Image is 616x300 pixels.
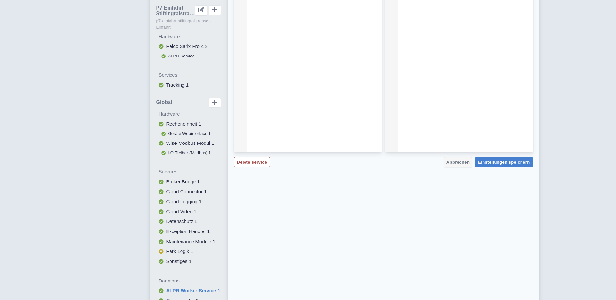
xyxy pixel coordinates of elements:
label: Daemons [159,277,221,285]
button: Datenschutz 1 [156,217,221,227]
span: Maintenance Module 1 [166,239,216,244]
button: Einstellungen speichern [475,157,533,167]
button: Geräte Webinterface 1 [156,129,221,138]
button: Abbrechen [444,157,472,167]
button: Cloud Logging 1 [156,197,221,207]
span: Geräte Webinterface 1 [168,131,211,136]
label: Hardware [159,33,221,41]
span: Park Logik 1 [166,248,193,254]
button: Cloud Connector 1 [156,187,221,197]
span: Cloud Video 1 [166,209,197,214]
button: Pelco Sarix Pro 4 2 [156,42,221,52]
label: Hardware [159,110,221,118]
button: Exception Handler 1 [156,227,221,237]
span: Wise Modbus Modul 1 [166,140,214,146]
span: Datenschutz 1 [166,219,197,224]
button: Delete service [234,157,270,167]
label: Services [159,168,221,176]
span: Cloud Logging 1 [166,199,202,204]
span: ALPR Service 1 [168,54,198,58]
span: Pelco Sarix Pro 4 2 [166,44,208,49]
button: Park Logik 1 [156,246,221,256]
button: I/O Treiber (Modbus) 1 [156,148,221,157]
span: ALPR Worker Service 1 [166,288,220,293]
span: Sonstiges 1 [166,258,192,264]
span: I/O Treiber (Modbus) 1 [168,150,211,155]
button: ALPR Service 1 [156,52,221,61]
span: Tracking 1 [166,82,189,88]
span: Exception Handler 1 [166,229,210,234]
span: Recheneinheit 1 [166,121,201,127]
span: Broker Bridge 1 [166,179,200,184]
button: Wise Modbus Modul 1 [156,138,221,148]
span: Cloud Connector 1 [166,189,207,194]
button: Cloud Video 1 [156,207,221,217]
button: Sonstiges 1 [156,256,221,267]
span: Abbrechen [446,160,470,165]
span: Delete service [237,160,267,165]
small: p7-einfahrt-stiftingtalstrasse - Einfahrt [156,18,221,31]
span: Einstellungen speichern [478,160,530,165]
button: ALPR Worker Service 1 [156,286,221,296]
span: Global [156,99,172,105]
button: Broker Bridge 1 [156,177,221,187]
button: Maintenance Module 1 [156,237,221,247]
span: P7 Einfahrt Stiftingtalstrasse [156,5,195,17]
button: Tracking 1 [156,80,221,90]
label: Services [159,71,221,79]
button: Recheneinheit 1 [156,119,221,129]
